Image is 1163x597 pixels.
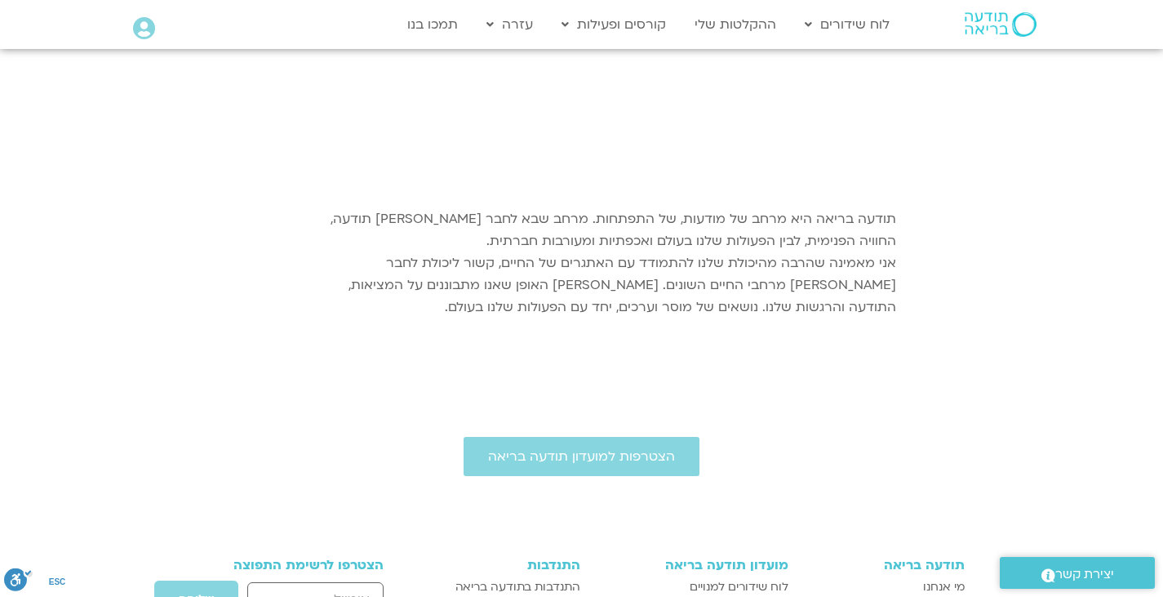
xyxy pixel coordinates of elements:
a: לוח שידורים [797,9,898,40]
a: יצירת קשר [1000,557,1155,589]
h3: מועדון תודעה בריאה [597,558,788,572]
span: לוח שידורים למנויים [690,577,788,597]
h3: הצטרפו לרשימת התפוצה [199,558,384,572]
p: תודעה בריאה היא מרחב של מודעות, של התפתחות. מרחב שבא לחבר [PERSON_NAME] תודעה, החוויה הפנימית, לב... [300,208,895,319]
a: הצטרפות למועדון תודעה בריאה [464,437,699,476]
a: לוח שידורים למנויים [597,577,788,597]
a: תמכו בנו [399,9,466,40]
a: מי אנחנו [805,577,965,597]
span: יצירת קשר [1055,564,1114,586]
a: עזרה [478,9,541,40]
a: התנדבות בתודעה בריאה [428,577,579,597]
a: קורסים ופעילות [553,9,674,40]
span: הצטרפות למועדון תודעה בריאה [488,449,675,464]
span: מי אנחנו [923,577,965,597]
span: התנדבות בתודעה בריאה [455,577,580,597]
h3: התנדבות [428,558,579,572]
a: ההקלטות שלי [686,9,784,40]
img: תודעה בריאה [965,12,1036,37]
h3: תודעה בריאה [805,558,965,572]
